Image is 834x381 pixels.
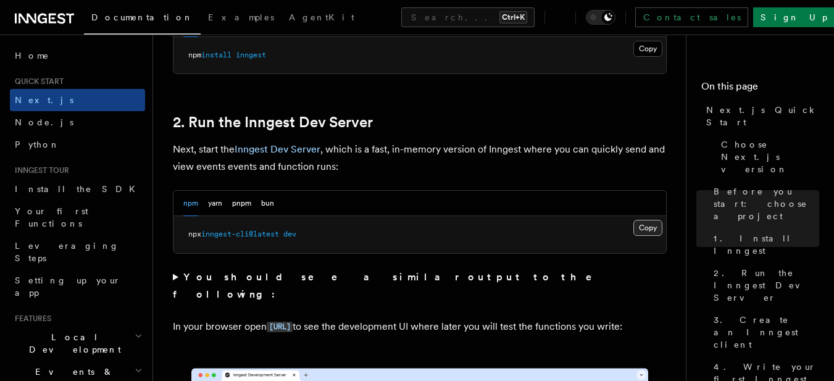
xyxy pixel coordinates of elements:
[281,4,362,33] a: AgentKit
[10,178,145,200] a: Install the SDK
[208,12,274,22] span: Examples
[10,235,145,269] a: Leveraging Steps
[721,138,819,175] span: Choose Next.js version
[15,117,73,127] span: Node.js
[91,12,193,22] span: Documentation
[235,143,320,155] a: Inngest Dev Server
[208,191,222,216] button: yarn
[10,111,145,133] a: Node.js
[10,165,69,175] span: Inngest tour
[15,140,60,149] span: Python
[232,191,251,216] button: pnpm
[201,4,281,33] a: Examples
[236,51,266,59] span: inngest
[633,220,662,236] button: Copy
[15,49,49,62] span: Home
[714,185,819,222] span: Before you start: choose a project
[633,41,662,57] button: Copy
[635,7,748,27] a: Contact sales
[701,79,819,99] h4: On this page
[15,95,73,105] span: Next.js
[15,184,143,194] span: Install the SDK
[10,269,145,304] a: Setting up your app
[267,320,293,332] a: [URL]
[714,314,819,351] span: 3. Create an Inngest client
[84,4,201,35] a: Documentation
[714,232,819,257] span: 1. Install Inngest
[289,12,354,22] span: AgentKit
[706,104,819,128] span: Next.js Quick Start
[586,10,615,25] button: Toggle dark mode
[10,133,145,156] a: Python
[183,191,198,216] button: npm
[499,11,527,23] kbd: Ctrl+K
[709,180,819,227] a: Before you start: choose a project
[401,7,535,27] button: Search...Ctrl+K
[10,89,145,111] a: Next.js
[173,318,667,336] p: In your browser open to see the development UI where later you will test the functions you write:
[701,99,819,133] a: Next.js Quick Start
[201,230,279,238] span: inngest-cli@latest
[709,309,819,356] a: 3. Create an Inngest client
[15,275,121,298] span: Setting up your app
[10,326,145,361] button: Local Development
[714,267,819,304] span: 2. Run the Inngest Dev Server
[201,51,231,59] span: install
[188,230,201,238] span: npx
[173,271,609,300] strong: You should see a similar output to the following:
[709,227,819,262] a: 1. Install Inngest
[283,230,296,238] span: dev
[173,114,373,131] a: 2. Run the Inngest Dev Server
[10,200,145,235] a: Your first Functions
[10,331,135,356] span: Local Development
[188,51,201,59] span: npm
[173,269,667,303] summary: You should see a similar output to the following:
[10,77,64,86] span: Quick start
[15,206,88,228] span: Your first Functions
[261,191,274,216] button: bun
[267,322,293,332] code: [URL]
[709,262,819,309] a: 2. Run the Inngest Dev Server
[10,44,145,67] a: Home
[10,314,51,324] span: Features
[716,133,819,180] a: Choose Next.js version
[173,141,667,175] p: Next, start the , which is a fast, in-memory version of Inngest where you can quickly send and vi...
[15,241,119,263] span: Leveraging Steps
